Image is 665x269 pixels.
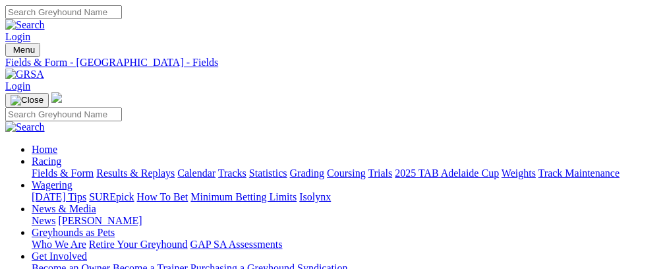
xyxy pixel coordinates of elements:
a: [DATE] Tips [32,191,86,202]
input: Search [5,5,122,19]
a: Racing [32,156,61,167]
span: Menu [13,45,35,55]
a: Fields & Form - [GEOGRAPHIC_DATA] - Fields [5,57,660,69]
a: [PERSON_NAME] [58,215,142,226]
div: News & Media [32,215,660,227]
img: Search [5,121,45,133]
a: GAP SA Assessments [190,239,283,250]
a: Home [32,144,57,155]
a: Trials [368,167,392,179]
a: Retire Your Greyhound [89,239,188,250]
a: Calendar [177,167,216,179]
div: Wagering [32,191,660,203]
a: Who We Are [32,239,86,250]
input: Search [5,107,122,121]
a: Track Maintenance [538,167,620,179]
a: Isolynx [299,191,331,202]
button: Toggle navigation [5,93,49,107]
a: Statistics [249,167,287,179]
img: logo-grsa-white.png [51,92,62,103]
a: Greyhounds as Pets [32,227,115,238]
a: Login [5,80,30,92]
a: Coursing [327,167,366,179]
a: News & Media [32,203,96,214]
a: Results & Replays [96,167,175,179]
img: GRSA [5,69,44,80]
a: Minimum Betting Limits [190,191,297,202]
img: Search [5,19,45,31]
a: Weights [502,167,536,179]
img: Close [11,95,43,105]
div: Racing [32,167,660,179]
a: Fields & Form [32,167,94,179]
a: Get Involved [32,251,87,262]
a: Login [5,31,30,42]
a: Tracks [218,167,246,179]
div: Greyhounds as Pets [32,239,660,251]
a: Wagering [32,179,72,191]
a: How To Bet [137,191,188,202]
a: News [32,215,55,226]
a: SUREpick [89,191,134,202]
a: Grading [290,167,324,179]
a: 2025 TAB Adelaide Cup [395,167,499,179]
button: Toggle navigation [5,43,40,57]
